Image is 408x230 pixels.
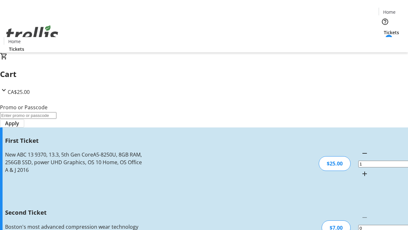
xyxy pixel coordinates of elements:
button: Increment by one [358,167,371,180]
span: Home [383,9,396,15]
a: Home [379,9,399,15]
span: Home [8,38,21,45]
a: Tickets [4,46,29,52]
span: CA$25.00 [8,88,30,96]
h3: Second Ticket [5,208,144,217]
button: Help [379,15,391,28]
img: Orient E2E Organization iJa9XckSpf's Logo [4,18,61,50]
button: Decrement by one [358,147,371,160]
span: Tickets [384,29,399,36]
span: Apply [5,119,19,127]
a: Tickets [379,29,404,36]
div: $25.00 [319,156,351,171]
h3: First Ticket [5,136,144,145]
div: New ABC 13 9370, 13.3, 5th Gen CoreA5-8250U, 8GB RAM, 256GB SSD, power UHD Graphics, OS 10 Home, ... [5,151,144,174]
span: Tickets [9,46,24,52]
button: Cart [379,36,391,49]
a: Home [4,38,25,45]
